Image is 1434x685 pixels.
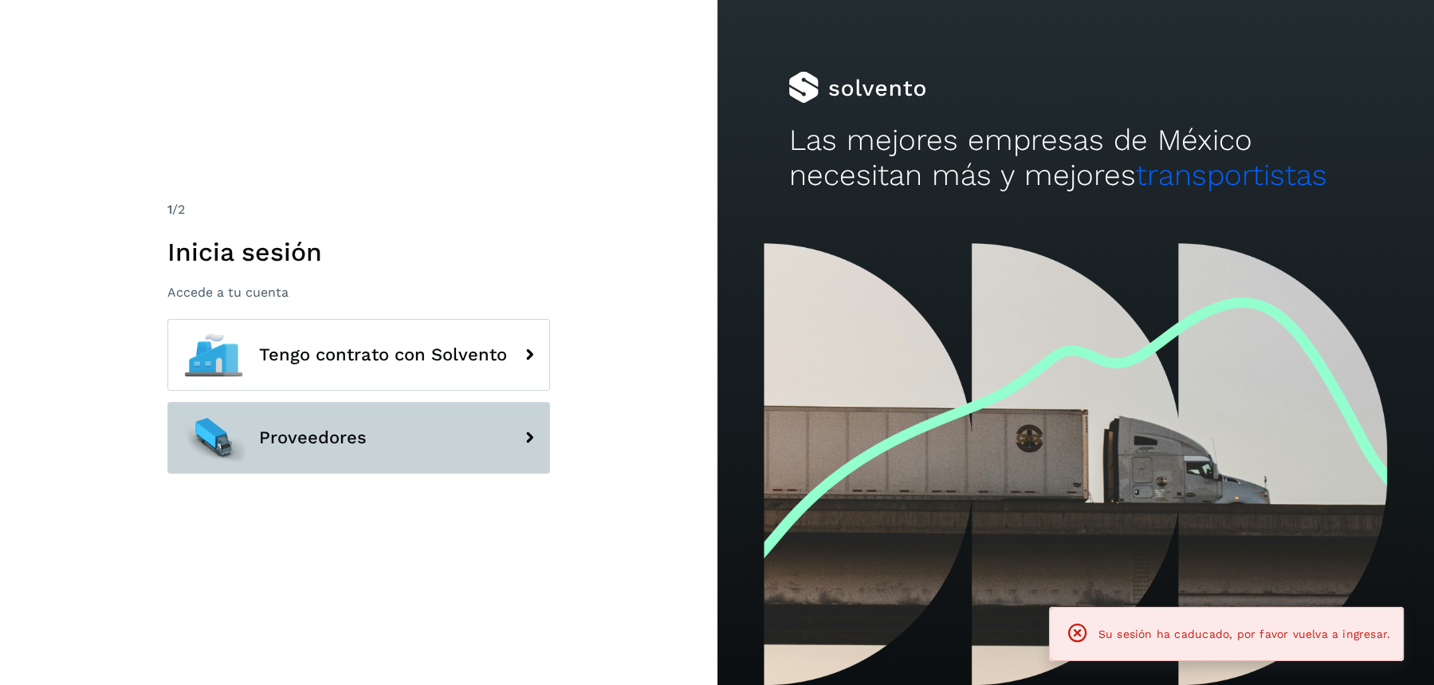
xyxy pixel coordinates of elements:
[259,345,507,364] span: Tengo contrato con Solvento
[167,237,550,267] h1: Inicia sesión
[167,319,550,391] button: Tengo contrato con Solvento
[259,428,367,447] span: Proveedores
[788,123,1362,194] h2: Las mejores empresas de México necesitan más y mejores
[1098,628,1390,640] span: Su sesión ha caducado, por favor vuelva a ingresar.
[167,200,550,219] div: /2
[1135,158,1326,192] span: transportistas
[167,285,550,300] p: Accede a tu cuenta
[167,402,550,474] button: Proveedores
[167,202,172,217] span: 1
